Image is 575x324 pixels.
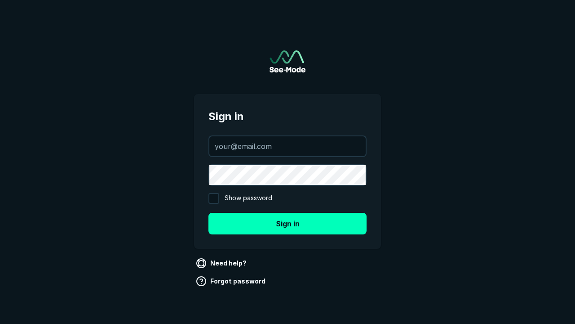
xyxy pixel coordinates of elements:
[208,108,367,125] span: Sign in
[270,50,305,72] a: Go to sign in
[208,213,367,234] button: Sign in
[209,136,366,156] input: your@email.com
[270,50,305,72] img: See-Mode Logo
[194,256,250,270] a: Need help?
[194,274,269,288] a: Forgot password
[225,193,272,204] span: Show password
